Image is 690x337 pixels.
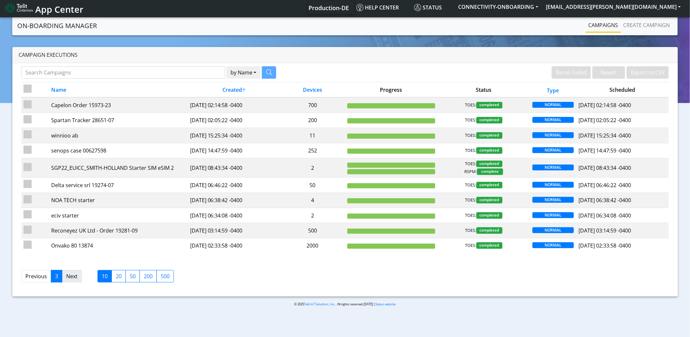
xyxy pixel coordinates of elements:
p: © 2025 . All rights reserved.[DATE] | [177,302,513,307]
span: TOES: [465,102,476,108]
td: 2000 [280,238,345,253]
span: NORMAL [532,165,574,170]
th: Created [188,82,280,98]
button: Rerun Failed [552,66,591,79]
button: Export to CSV [627,66,669,79]
th: Name [49,82,188,98]
div: NOA TECH starter [51,196,185,204]
span: [DATE] 06:46:22 -0400 [579,182,631,189]
span: completed [476,182,502,188]
button: by Name [226,66,261,79]
label: 500 [157,270,174,282]
span: completed [476,242,502,249]
td: [DATE] 14:47:59 -0400 [188,143,280,158]
span: complete [477,168,503,175]
label: 10 [97,270,112,282]
label: 20 [112,270,126,282]
span: NORMAL [532,182,574,188]
span: NORMAL [532,212,574,218]
span: TOES: [465,242,476,249]
td: [DATE] 08:43:34 -0400 [188,158,280,177]
a: 3 [51,270,62,282]
td: 50 [280,178,345,193]
a: Next [62,270,82,282]
span: Status [414,4,442,11]
span: RSPM: [465,168,477,175]
span: NORMAL [532,242,574,248]
span: [DATE] 03:14:59 -0400 [579,227,631,234]
span: Production-DE [308,4,349,12]
span: completed [476,161,502,167]
td: 2 [280,158,345,177]
div: Campaign Executions [12,47,678,63]
a: Telit IoT Solutions, Inc. [304,302,336,306]
div: senops case 00627598 [51,147,185,154]
span: TOES: [465,197,476,203]
button: [EMAIL_ADDRESS][PERSON_NAME][DOMAIN_NAME] [542,1,685,13]
div: SGP22_EUICC_SMITH-HOLLAND Starter SIM eSIM 2 [51,164,185,172]
td: 4 [280,193,345,208]
button: CONNECTIVITY-ONBOARDING [455,1,542,13]
a: Status website [376,302,396,306]
th: Status [438,82,530,98]
span: TOES: [465,182,476,188]
span: [DATE] 02:14:58 -0400 [579,102,631,109]
img: logo-telit-cinterion-gw-new.png [5,3,33,13]
td: 200 [280,113,345,128]
span: NORMAL [532,197,574,203]
span: [DATE] 14:47:59 -0400 [579,147,631,154]
label: 200 [140,270,157,282]
span: TOES: [465,212,476,219]
span: completed [476,212,502,219]
span: TOES: [465,227,476,234]
span: TOES: [465,147,476,154]
td: 252 [280,143,345,158]
div: Capelon Order 15973-23 [51,101,185,109]
span: [DATE] 06:38:42 -0400 [579,197,631,204]
a: Status [412,1,455,14]
span: NORMAL [532,117,574,123]
div: Spartan Tracker 28651-07 [51,116,185,124]
span: [DATE] 06:34:08 -0400 [579,212,631,219]
td: [DATE] 03:14:59 -0400 [188,223,280,238]
span: completed [476,102,502,108]
a: On-Boarding Manager [18,19,97,32]
a: Help center [354,1,412,14]
img: status.svg [414,4,421,11]
td: [DATE] 02:33:58 -0400 [188,238,280,253]
span: NORMAL [532,147,574,153]
span: completed [476,227,502,234]
a: App Center [5,1,82,15]
div: Reconeyez UK Ltd - Order 19281-09 [51,227,185,234]
a: Campaigns [586,19,621,32]
th: Devices [280,82,345,98]
td: [DATE] 06:34:08 -0400 [188,208,280,223]
a: Your current platform instance [308,1,349,14]
td: 11 [280,128,345,143]
button: Revert [592,66,625,79]
span: Help center [356,4,399,11]
td: 700 [280,97,345,113]
td: [DATE] 02:14:58 -0400 [188,97,280,113]
label: 50 [126,270,140,282]
span: TOES: [465,117,476,123]
div: Onvako 80 13874 [51,242,185,249]
span: [DATE] 02:05:22 -0400 [579,117,631,124]
span: completed [476,117,502,123]
td: 2 [280,208,345,223]
input: Search Campaigns [21,66,225,79]
div: eciv starter [51,212,185,219]
td: [DATE] 06:46:22 -0400 [188,178,280,193]
span: [DATE] 15:25:34 -0400 [579,132,631,139]
span: NORMAL [532,227,574,233]
td: [DATE] 06:38:42 -0400 [188,193,280,208]
div: Delta service srl 19274-07 [51,181,185,189]
img: knowledge.svg [356,4,364,11]
th: Scheduled [576,82,669,98]
td: [DATE] 15:25:34 -0400 [188,128,280,143]
span: NORMAL [532,132,574,138]
span: completed [476,197,502,203]
span: TOES: [465,132,476,139]
span: completed [476,147,502,154]
span: NORMAL [532,102,574,108]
